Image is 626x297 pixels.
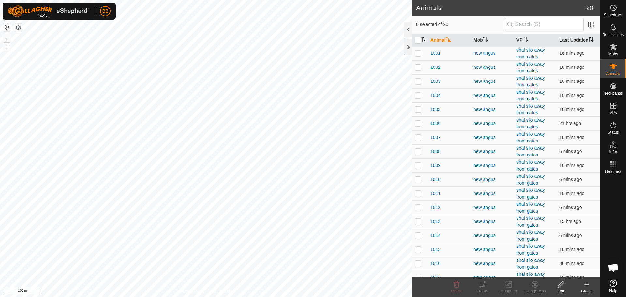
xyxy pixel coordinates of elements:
span: VPs [609,111,617,115]
img: Gallagher Logo [8,5,89,17]
a: shal silo away from gates [516,117,545,129]
button: Map Layers [14,24,22,32]
p-sorticon: Activate to sort [523,37,528,43]
span: 1005 [430,106,440,113]
a: shal silo away from gates [516,145,545,157]
span: 1009 [430,162,440,169]
button: + [3,34,11,42]
span: Schedules [604,13,622,17]
a: shal silo away from gates [516,89,545,101]
div: Change VP [496,288,522,294]
a: shal silo away from gates [516,244,545,256]
span: Notifications [603,33,624,37]
div: new angus [473,260,511,267]
div: new angus [473,92,511,99]
a: Help [600,277,626,295]
span: 1015 [430,246,440,253]
span: 1016 [430,260,440,267]
span: 1007 [430,134,440,141]
span: 1 Oct 2025, 11:11 am [559,79,584,84]
a: Contact Us [213,289,232,294]
div: new angus [473,246,511,253]
span: 30 Sept 2025, 8:01 pm [559,219,581,224]
span: 1003 [430,78,440,85]
span: 1001 [430,50,440,57]
div: new angus [473,50,511,57]
span: 1 Oct 2025, 11:21 am [559,233,582,238]
div: new angus [473,148,511,155]
button: – [3,43,11,51]
a: shal silo away from gates [516,173,545,186]
span: Help [609,289,617,293]
div: new angus [473,162,511,169]
a: shal silo away from gates [516,61,545,73]
div: new angus [473,134,511,141]
a: shal silo away from gates [516,258,545,270]
div: new angus [473,190,511,197]
span: 1 Oct 2025, 11:21 am [559,177,582,182]
p-sorticon: Activate to sort [483,37,488,43]
th: Animal [428,34,471,47]
span: 1 Oct 2025, 11:11 am [559,65,584,70]
a: Privacy Policy [180,289,205,294]
div: new angus [473,274,511,281]
span: 1014 [430,232,440,239]
span: 1011 [430,190,440,197]
span: 1 Oct 2025, 11:11 am [559,135,584,140]
button: Reset Map [3,23,11,31]
div: Open chat [604,258,623,277]
span: 1 Oct 2025, 11:21 am [559,205,582,210]
span: 1010 [430,176,440,183]
div: new angus [473,64,511,71]
span: Neckbands [603,91,623,95]
a: shal silo away from gates [516,47,545,59]
a: shal silo away from gates [516,103,545,115]
div: Edit [548,288,574,294]
span: 1008 [430,148,440,155]
span: Heatmap [605,170,621,173]
span: 1006 [430,120,440,127]
a: shal silo away from gates [516,187,545,200]
a: shal silo away from gates [516,272,545,284]
th: Mob [471,34,514,47]
a: shal silo away from gates [516,75,545,87]
div: new angus [473,232,511,239]
div: new angus [473,218,511,225]
div: new angus [473,176,511,183]
span: 1 Oct 2025, 11:11 am [559,275,584,280]
span: Mobs [608,52,618,56]
span: 1004 [430,92,440,99]
div: new angus [473,120,511,127]
span: Status [607,130,619,134]
a: shal silo away from gates [516,131,545,143]
h2: Animals [416,4,586,12]
span: Animals [606,72,620,76]
div: new angus [473,106,511,113]
span: 0 selected of 20 [416,21,505,28]
span: 1017 [430,274,440,281]
a: shal silo away from gates [516,159,545,171]
p-sorticon: Activate to sort [589,37,594,43]
div: new angus [473,204,511,211]
div: Change Mob [522,288,548,294]
span: 1 Oct 2025, 11:21 am [559,149,582,154]
span: 1002 [430,64,440,71]
span: BB [102,8,109,15]
span: Infra [609,150,617,154]
span: 1 Oct 2025, 11:11 am [559,107,584,112]
span: Delete [451,289,462,293]
a: shal silo away from gates [516,215,545,228]
span: 20 [586,3,593,13]
span: 1 Oct 2025, 11:11 am [559,191,584,196]
span: 1013 [430,218,440,225]
p-sorticon: Activate to sort [446,37,451,43]
div: new angus [473,78,511,85]
span: 1 Oct 2025, 11:11 am [559,51,584,56]
p-sorticon: Activate to sort [421,37,426,43]
div: Create [574,288,600,294]
div: Tracks [469,288,496,294]
th: VP [514,34,557,47]
a: shal silo away from gates [516,201,545,214]
span: 1 Oct 2025, 11:11 am [559,93,584,98]
span: 1 Oct 2025, 11:11 am [559,247,584,252]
